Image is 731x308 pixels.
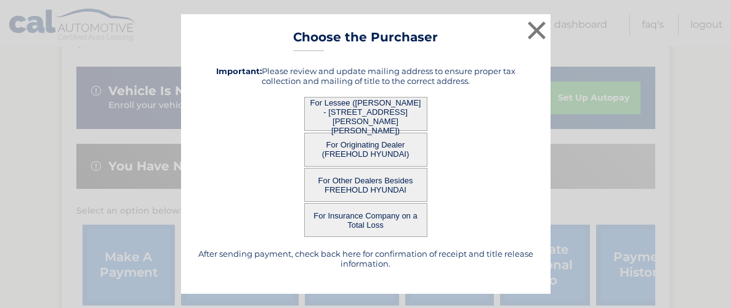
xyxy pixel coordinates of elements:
[196,66,535,86] h5: Please review and update mailing address to ensure proper tax collection and mailing of title to ...
[304,97,427,131] button: For Lessee ([PERSON_NAME] - [STREET_ADDRESS][PERSON_NAME][PERSON_NAME])
[304,168,427,202] button: For Other Dealers Besides FREEHOLD HYUNDAI
[196,249,535,268] h5: After sending payment, check back here for confirmation of receipt and title release information.
[304,203,427,237] button: For Insurance Company on a Total Loss
[216,66,262,76] strong: Important:
[304,133,427,167] button: For Originating Dealer (FREEHOLD HYUNDAI)
[525,18,549,43] button: ×
[293,30,438,51] h3: Choose the Purchaser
